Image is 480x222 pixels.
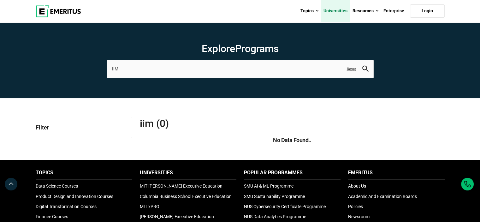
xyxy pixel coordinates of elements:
a: About Us [348,183,366,189]
a: Reset search [347,66,356,72]
span: Programs [235,43,279,55]
a: Product Design and Innovation Courses [36,194,113,199]
a: Digital Transformation Courses [36,204,97,209]
a: Newsroom [348,214,370,219]
a: NUS Cybersecurity Certificate Programme [244,204,326,209]
a: Finance Courses [36,214,68,219]
a: Login [410,4,445,18]
a: SMU AI & ML Programme [244,183,293,189]
h1: Explore [107,42,374,55]
a: MIT [PERSON_NAME] Executive Education [140,183,222,189]
a: search [362,67,369,73]
a: Academic And Examination Boards [348,194,417,199]
a: Policies [348,204,363,209]
input: search-page [107,60,374,78]
a: NUS Data Analytics Programme [244,214,306,219]
a: Columbia Business School Executive Education [140,194,232,199]
button: search [362,65,369,73]
h5: No Data Found.. [140,136,445,144]
a: [PERSON_NAME] Executive Education [140,214,214,219]
span: IIM (0) [140,117,292,130]
a: SMU Sustainability Programme [244,194,305,199]
a: Data Science Courses [36,183,78,189]
a: MIT xPRO [140,204,159,209]
p: Filter [36,117,127,138]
